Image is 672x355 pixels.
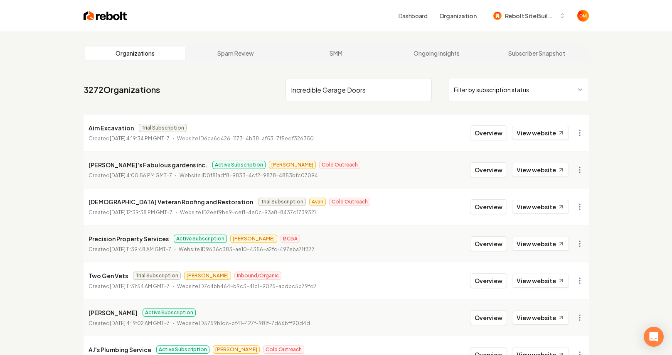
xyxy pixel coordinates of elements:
time: [DATE] 4:19:34 PM GMT-7 [110,135,170,142]
a: Spam Review [185,47,286,60]
span: [PERSON_NAME] [230,235,277,243]
a: View website [512,163,569,177]
span: Cold Outreach [319,161,360,169]
span: Inbound/Organic [234,272,281,280]
a: View website [512,237,569,251]
span: Active Subscription [212,161,266,169]
time: [DATE] 12:39:38 PM GMT-7 [110,209,172,215]
span: Rebolt Site Builder [505,12,556,20]
span: Trial Subscription [139,124,187,132]
a: View website [512,200,569,214]
img: Rebolt Site Builder [493,12,502,20]
input: Search by name or ID [286,78,432,101]
p: Precision Property Services [89,234,169,244]
span: Active Subscription [143,308,196,317]
span: Trial Subscription [258,198,306,206]
span: Cold Outreach [329,198,370,206]
a: View website [512,274,569,288]
p: Two Gen Vets [89,271,128,281]
div: Open Intercom Messenger [644,327,664,347]
span: BCBA [281,235,300,243]
p: Aim Excavation [89,123,134,133]
button: Overview [470,199,507,214]
time: [DATE] 4:00:56 PM GMT-7 [110,172,172,179]
a: 3272Organizations [84,84,160,95]
a: Ongoing Insights [386,47,487,60]
button: Organization [434,8,482,23]
p: Created [89,171,172,180]
time: [DATE] 11:39:48 AM GMT-7 [110,246,171,252]
time: [DATE] 11:31:54 AM GMT-7 [110,283,170,289]
p: Created [89,135,170,143]
span: Active Subscription [174,235,227,243]
button: Open user button [577,10,589,22]
p: Created [89,245,171,254]
button: Overview [470,273,507,288]
a: SMM [286,47,386,60]
p: [PERSON_NAME] [89,308,138,318]
span: [PERSON_NAME] [184,272,231,280]
span: Cold Outreach [263,345,304,354]
p: Website ID 6ca6d426-1173-4b38-af53-7f5edf326350 [177,135,314,143]
a: View website [512,311,569,325]
span: [PERSON_NAME] [269,161,316,169]
a: Dashboard [399,12,428,20]
p: Website ID 2eef9be9-cef1-4e0c-93a8-8437d1739321 [180,208,316,217]
p: Created [89,282,170,291]
a: Organizations [85,47,186,60]
a: Subscriber Snapshot [487,47,587,60]
button: Overview [470,125,507,140]
p: Created [89,319,170,328]
button: Overview [470,236,507,251]
button: Overview [470,310,507,325]
span: [PERSON_NAME] [213,345,260,354]
p: AJ's Plumbing Service [89,345,151,355]
p: Website ID 5759b1dc-bf41-427f-981f-7d66bff90d4d [177,319,310,328]
img: Rebolt Logo [84,10,127,22]
time: [DATE] 4:19:02 AM GMT-7 [110,320,170,326]
p: Website ID 9636c383-ae10-4356-a2fc-497eba71f377 [179,245,315,254]
span: Trial Subscription [133,272,181,280]
button: Overview [470,162,507,177]
span: Active Subscription [156,345,209,354]
p: Website ID 7c4bb464-b9c3-41c1-9025-acdbc5b79fd7 [177,282,317,291]
img: Omar Molai [577,10,589,22]
a: View website [512,126,569,140]
p: [DEMOGRAPHIC_DATA] Veteran Roofing and Restoration [89,197,253,207]
span: Avan [309,198,326,206]
p: Created [89,208,172,217]
p: [PERSON_NAME]'s Fabulous gardens inc. [89,160,207,170]
p: Website ID 0f81adf8-9833-4cf2-9878-4853bfc07094 [180,171,318,180]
